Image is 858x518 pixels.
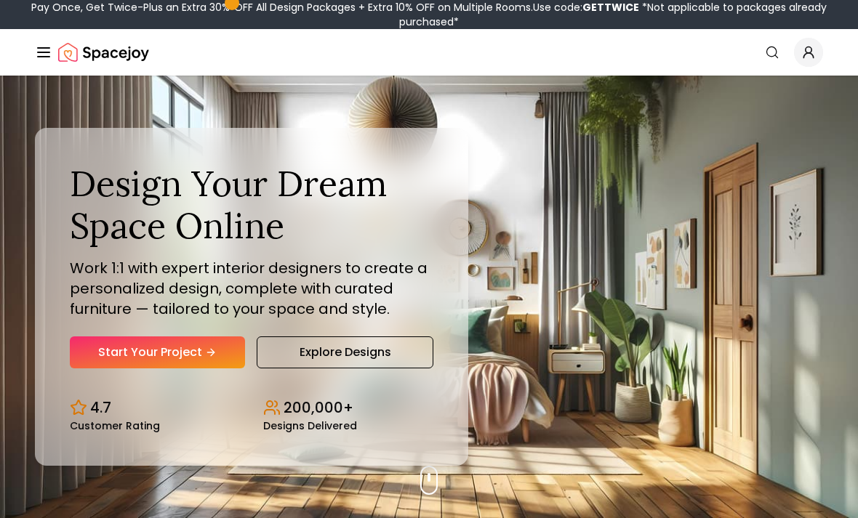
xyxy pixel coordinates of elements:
[70,386,433,431] div: Design stats
[58,38,149,67] img: Spacejoy Logo
[70,421,160,431] small: Customer Rating
[70,336,245,368] a: Start Your Project
[257,336,433,368] a: Explore Designs
[263,421,357,431] small: Designs Delivered
[58,38,149,67] a: Spacejoy
[284,397,353,418] p: 200,000+
[35,29,823,76] nav: Global
[90,397,111,418] p: 4.7
[70,163,433,246] h1: Design Your Dream Space Online
[70,258,433,319] p: Work 1:1 with expert interior designers to create a personalized design, complete with curated fu...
